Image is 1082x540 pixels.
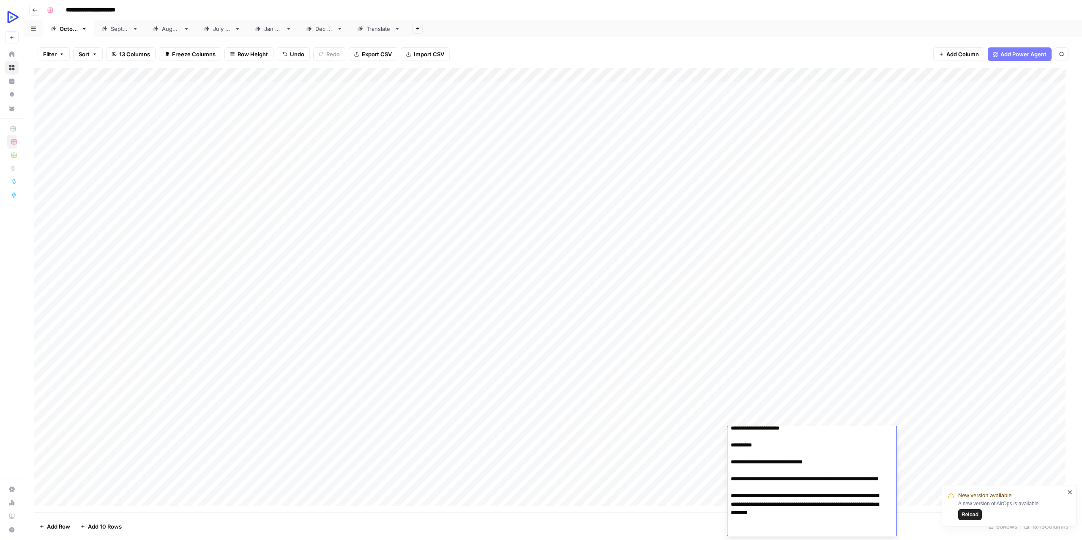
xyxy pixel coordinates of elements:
[224,47,273,61] button: Row Height
[315,25,333,33] div: [DATE]
[401,47,450,61] button: Import CSV
[88,522,122,531] span: Add 10 Rows
[1000,50,1046,58] span: Add Power Agent
[958,509,982,520] button: Reload
[159,47,221,61] button: Freeze Columns
[5,510,19,523] a: Learning Hub
[1067,489,1073,496] button: close
[985,520,1021,533] div: 60 Rows
[988,47,1052,61] button: Add Power Agent
[362,50,392,58] span: Export CSV
[43,20,94,37] a: [DATE]
[349,47,397,61] button: Export CSV
[5,88,19,102] a: Opportunities
[326,50,340,58] span: Redo
[238,50,268,58] span: Row Height
[958,500,1065,520] div: A new version of AirOps is available.
[933,47,984,61] button: Add Column
[60,25,78,33] div: [DATE]
[162,25,180,33] div: [DATE]
[5,10,20,25] img: OpenReplay Logo
[264,25,282,33] div: [DATE]
[94,20,145,37] a: [DATE]
[946,50,979,58] span: Add Column
[5,523,19,537] button: Help + Support
[5,7,19,28] button: Workspace: OpenReplay
[5,496,19,510] a: Usage
[299,20,350,37] a: [DATE]
[5,74,19,88] a: Insights
[313,47,345,61] button: Redo
[119,50,150,58] span: 13 Columns
[172,50,216,58] span: Freeze Columns
[145,20,197,37] a: [DATE]
[1021,520,1072,533] div: 13/13 Columns
[5,47,19,61] a: Home
[38,47,70,61] button: Filter
[277,47,310,61] button: Undo
[111,25,129,33] div: [DATE]
[5,482,19,496] a: Settings
[34,520,75,533] button: Add Row
[5,61,19,74] a: Browse
[290,50,304,58] span: Undo
[962,511,978,518] span: Reload
[43,50,57,58] span: Filter
[106,47,156,61] button: 13 Columns
[197,20,248,37] a: [DATE]
[958,491,1011,500] span: New version available
[213,25,231,33] div: [DATE]
[47,522,70,531] span: Add Row
[75,520,127,533] button: Add 10 Rows
[248,20,299,37] a: [DATE]
[79,50,90,58] span: Sort
[414,50,444,58] span: Import CSV
[73,47,103,61] button: Sort
[5,102,19,115] a: Your Data
[350,20,407,37] a: Translate
[366,25,391,33] div: Translate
